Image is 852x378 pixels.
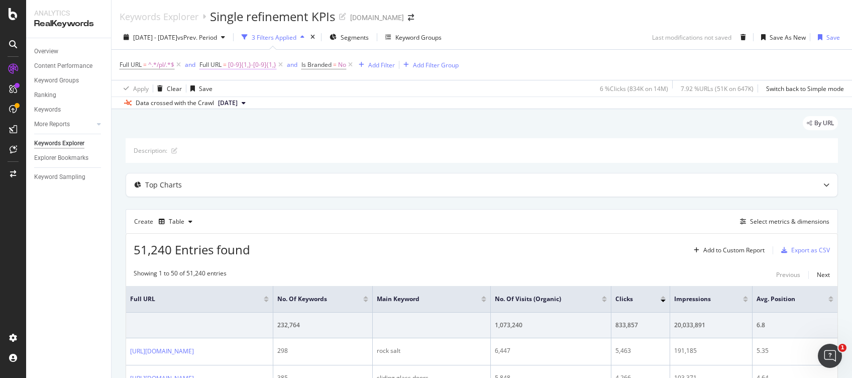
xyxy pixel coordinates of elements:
[399,59,459,71] button: Add Filter Group
[277,295,348,304] span: No. of Keywords
[34,75,79,86] div: Keyword Groups
[277,346,368,355] div: 298
[34,119,94,130] a: More Reports
[600,84,668,93] div: 6 % Clicks ( 834K on 14M )
[615,321,666,330] div: 833,857
[341,33,369,42] span: Segments
[177,33,217,42] span: vs Prev. Period
[803,116,838,130] div: legacy label
[287,60,297,69] button: and
[34,105,61,115] div: Keywords
[674,295,728,304] span: Impressions
[199,84,212,93] div: Save
[34,8,103,18] div: Analytics
[120,29,229,45] button: [DATE] - [DATE]vsPrev. Period
[413,61,459,69] div: Add Filter Group
[169,219,184,225] div: Table
[818,344,842,368] iframe: Intercom live chat
[185,60,195,69] button: and
[495,321,607,330] div: 1,073,240
[817,269,830,281] button: Next
[762,80,844,97] button: Switch back to Simple mode
[34,46,104,57] a: Overview
[186,80,212,97] button: Save
[377,295,467,304] span: Main Keyword
[218,99,238,108] span: 2025 Feb. 22nd
[703,247,765,253] div: Add to Custom Report
[757,29,806,45] button: Save As New
[615,346,666,355] div: 5,463
[223,60,227,69] span: =
[34,153,88,163] div: Explorer Bookmarks
[155,214,196,230] button: Table
[277,321,368,330] div: 232,764
[408,14,414,21] div: arrow-right-arrow-left
[34,61,104,71] a: Content Performance
[757,295,813,304] span: Avg. Position
[134,241,250,258] span: 51,240 Entries found
[134,214,196,230] div: Create
[674,321,749,330] div: 20,033,891
[210,8,335,25] div: Single refinement KPIs
[34,75,104,86] a: Keyword Groups
[750,217,829,226] div: Select metrics & dimensions
[34,105,104,115] a: Keywords
[153,80,182,97] button: Clear
[214,97,250,109] button: [DATE]
[776,270,800,279] div: Previous
[777,242,830,258] button: Export as CSV
[228,58,276,72] span: [0-9]{1,}-[0-9]{1,}
[674,346,749,355] div: 191,185
[615,295,646,304] span: Clicks
[368,61,395,69] div: Add Filter
[326,29,373,45] button: Segments
[757,346,833,355] div: 5.35
[120,60,142,69] span: Full URL
[766,84,844,93] div: Switch back to Simple mode
[134,146,167,155] div: Description:
[34,90,104,101] a: Ranking
[143,60,147,69] span: =
[814,120,834,126] span: By URL
[238,29,308,45] button: 3 Filters Applied
[776,269,800,281] button: Previous
[791,246,830,254] div: Export as CSV
[34,138,84,149] div: Keywords Explorer
[350,13,404,23] div: [DOMAIN_NAME]
[34,172,85,182] div: Keyword Sampling
[757,321,833,330] div: 6.8
[814,29,840,45] button: Save
[333,60,337,69] span: =
[34,138,104,149] a: Keywords Explorer
[34,172,104,182] a: Keyword Sampling
[145,180,182,190] div: Top Charts
[130,295,249,304] span: Full URL
[34,119,70,130] div: More Reports
[495,295,587,304] span: No. of Visits (Organic)
[120,11,198,22] a: Keywords Explorer
[652,33,731,42] div: Last modifications not saved
[826,33,840,42] div: Save
[34,46,58,57] div: Overview
[381,29,446,45] button: Keyword Groups
[34,18,103,30] div: RealKeywords
[308,32,317,42] div: times
[301,60,332,69] span: Is Branded
[34,153,104,163] a: Explorer Bookmarks
[133,84,149,93] div: Apply
[120,80,149,97] button: Apply
[736,216,829,228] button: Select metrics & dimensions
[34,61,92,71] div: Content Performance
[133,33,177,42] span: [DATE] - [DATE]
[136,99,214,108] div: Data crossed with the Crawl
[252,33,296,42] div: 3 Filters Applied
[148,58,174,72] span: ^.*/pl/.*$
[34,90,56,101] div: Ranking
[690,242,765,258] button: Add to Custom Report
[130,346,194,356] a: [URL][DOMAIN_NAME]
[199,60,222,69] span: Full URL
[355,59,395,71] button: Add Filter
